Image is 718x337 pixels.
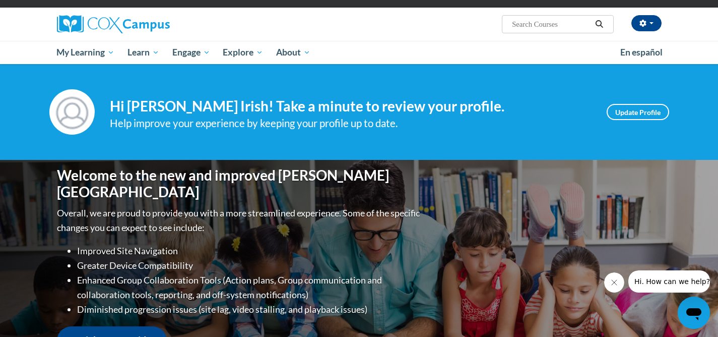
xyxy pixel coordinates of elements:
[614,42,669,63] a: En español
[50,41,121,64] a: My Learning
[276,46,310,59] span: About
[172,46,210,59] span: Engage
[592,18,607,30] button: Search
[607,104,669,120] a: Update Profile
[620,47,663,58] span: En español
[166,41,217,64] a: Engage
[678,297,710,329] iframe: Button to launch messaging window
[56,46,114,59] span: My Learning
[110,115,592,132] div: Help improve your experience by keeping your profile up to date.
[57,15,170,33] img: Cox Campus
[42,41,677,64] div: Main menu
[77,273,422,302] li: Enhanced Group Collaboration Tools (Action plans, Group communication and collaboration tools, re...
[216,41,270,64] a: Explore
[121,41,166,64] a: Learn
[77,302,422,317] li: Diminished progression issues (site lag, video stalling, and playback issues)
[270,41,317,64] a: About
[110,98,592,115] h4: Hi [PERSON_NAME] Irish! Take a minute to review your profile.
[49,89,95,135] img: Profile Image
[77,244,422,258] li: Improved Site Navigation
[57,15,248,33] a: Cox Campus
[77,258,422,273] li: Greater Device Compatibility
[127,46,159,59] span: Learn
[511,18,592,30] input: Search Courses
[631,15,662,31] button: Account Settings
[223,46,263,59] span: Explore
[604,272,624,293] iframe: Close message
[57,206,422,235] p: Overall, we are proud to provide you with a more streamlined experience. Some of the specific cha...
[57,167,422,201] h1: Welcome to the new and improved [PERSON_NAME][GEOGRAPHIC_DATA]
[628,270,710,293] iframe: Message from company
